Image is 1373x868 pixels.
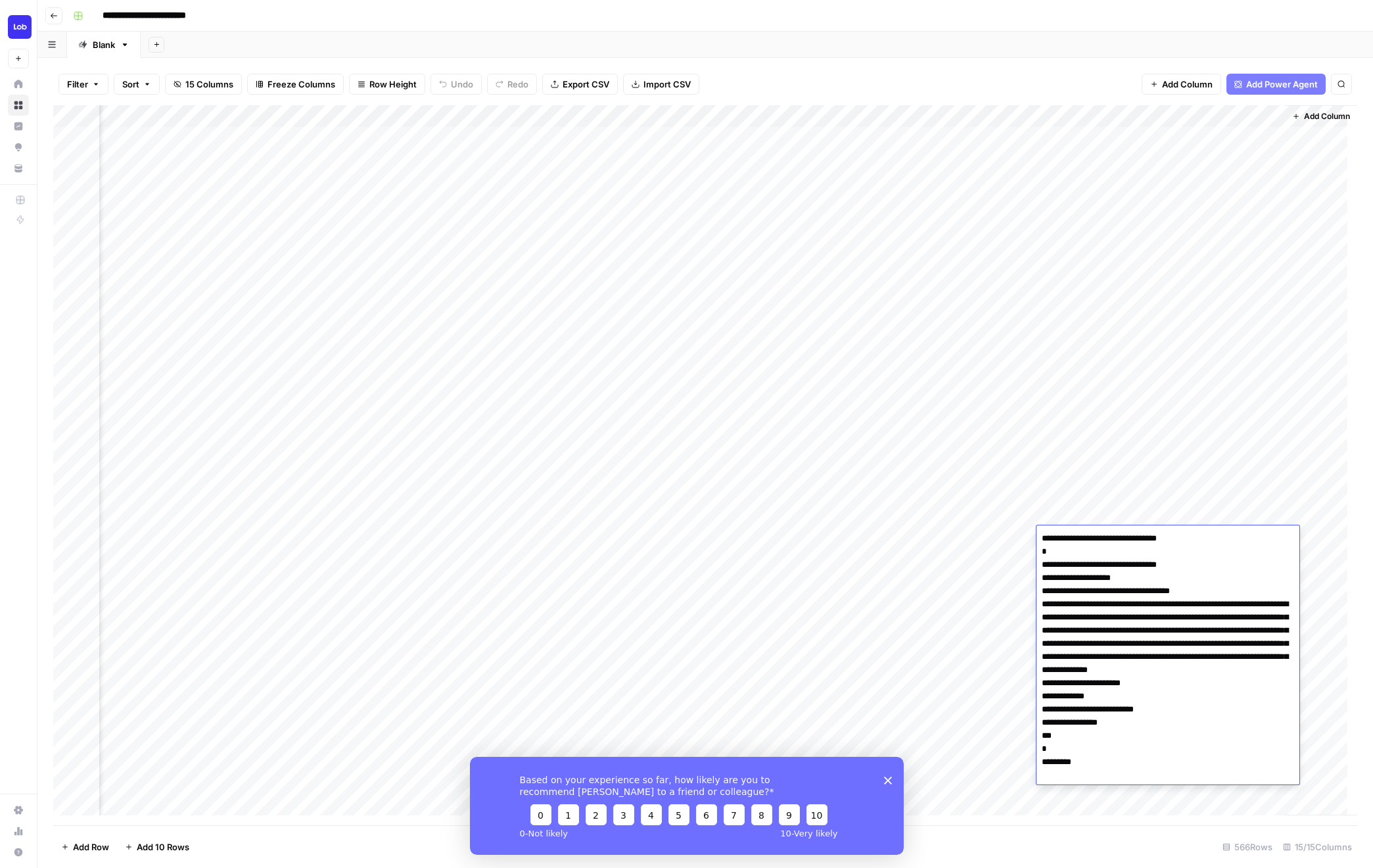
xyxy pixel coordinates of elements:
[431,74,482,95] button: Undo
[542,74,618,95] button: Export CSV
[470,757,904,855] iframe: Survey from AirOps
[122,78,139,91] span: Sort
[8,821,29,842] a: Usage
[93,38,115,51] div: Blank
[1217,836,1278,857] div: 566 Rows
[643,78,691,91] span: Import CSV
[137,840,189,854] span: Add 10 Rows
[268,78,335,91] span: Freeze Columns
[8,11,29,43] button: Workspace: Lob
[507,78,528,91] span: Redo
[487,74,537,95] button: Redo
[1246,78,1318,91] span: Add Power Agent
[1162,78,1213,91] span: Add Column
[623,74,699,95] button: Import CSV
[114,74,160,95] button: Sort
[53,836,117,857] button: Add Row
[8,137,29,158] a: Opportunities
[247,74,344,95] button: Freeze Columns
[67,32,141,58] a: Blank
[8,74,29,95] a: Home
[1304,110,1350,122] span: Add Column
[1287,108,1355,125] button: Add Column
[8,842,29,863] button: Help + Support
[1278,836,1357,857] div: 15/15 Columns
[8,158,29,179] a: Your Data
[58,74,108,95] button: Filter
[1226,74,1326,95] button: Add Power Agent
[73,840,109,854] span: Add Row
[8,800,29,821] a: Settings
[1142,74,1221,95] button: Add Column
[563,78,609,91] span: Export CSV
[8,15,32,39] img: Lob Logo
[8,116,29,137] a: Insights
[117,836,197,857] button: Add 10 Rows
[369,78,417,91] span: Row Height
[8,95,29,116] a: Browse
[349,74,425,95] button: Row Height
[185,78,233,91] span: 15 Columns
[67,78,88,91] span: Filter
[165,74,242,95] button: 15 Columns
[451,78,473,91] span: Undo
